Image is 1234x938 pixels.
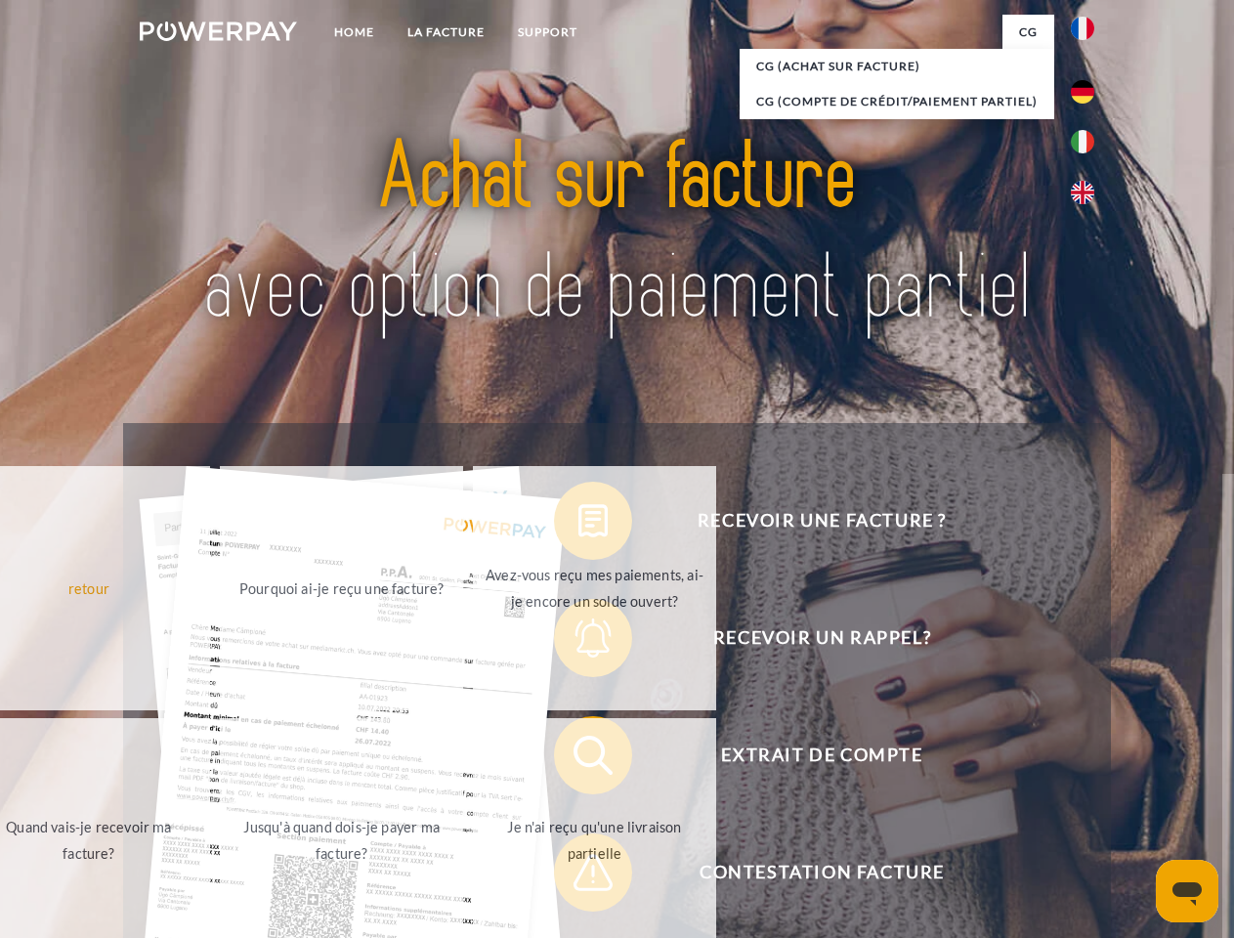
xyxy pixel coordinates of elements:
img: title-powerpay_fr.svg [187,94,1047,374]
span: Contestation Facture [582,833,1061,912]
span: Recevoir un rappel? [582,599,1061,677]
img: de [1071,80,1094,104]
iframe: Bouton de lancement de la fenêtre de messagerie [1156,860,1218,922]
img: fr [1071,17,1094,40]
img: logo-powerpay-white.svg [140,21,297,41]
span: Recevoir une facture ? [582,482,1061,560]
button: Extrait de compte [554,716,1062,794]
a: LA FACTURE [391,15,501,50]
a: CG [1002,15,1054,50]
img: en [1071,181,1094,204]
a: Avez-vous reçu mes paiements, ai-je encore un solde ouvert? [473,466,716,710]
a: Home [318,15,391,50]
button: Recevoir un rappel? [554,599,1062,677]
div: Jusqu'à quand dois-je payer ma facture? [232,814,451,867]
div: Je n'ai reçu qu'une livraison partielle [485,814,704,867]
button: Recevoir une facture ? [554,482,1062,560]
a: CG (achat sur facture) [740,49,1054,84]
div: Avez-vous reçu mes paiements, ai-je encore un solde ouvert? [485,562,704,615]
a: Support [501,15,594,50]
div: Pourquoi ai-je reçu une facture? [232,575,451,601]
a: CG (Compte de crédit/paiement partiel) [740,84,1054,119]
img: it [1071,130,1094,153]
button: Contestation Facture [554,833,1062,912]
span: Extrait de compte [582,716,1061,794]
